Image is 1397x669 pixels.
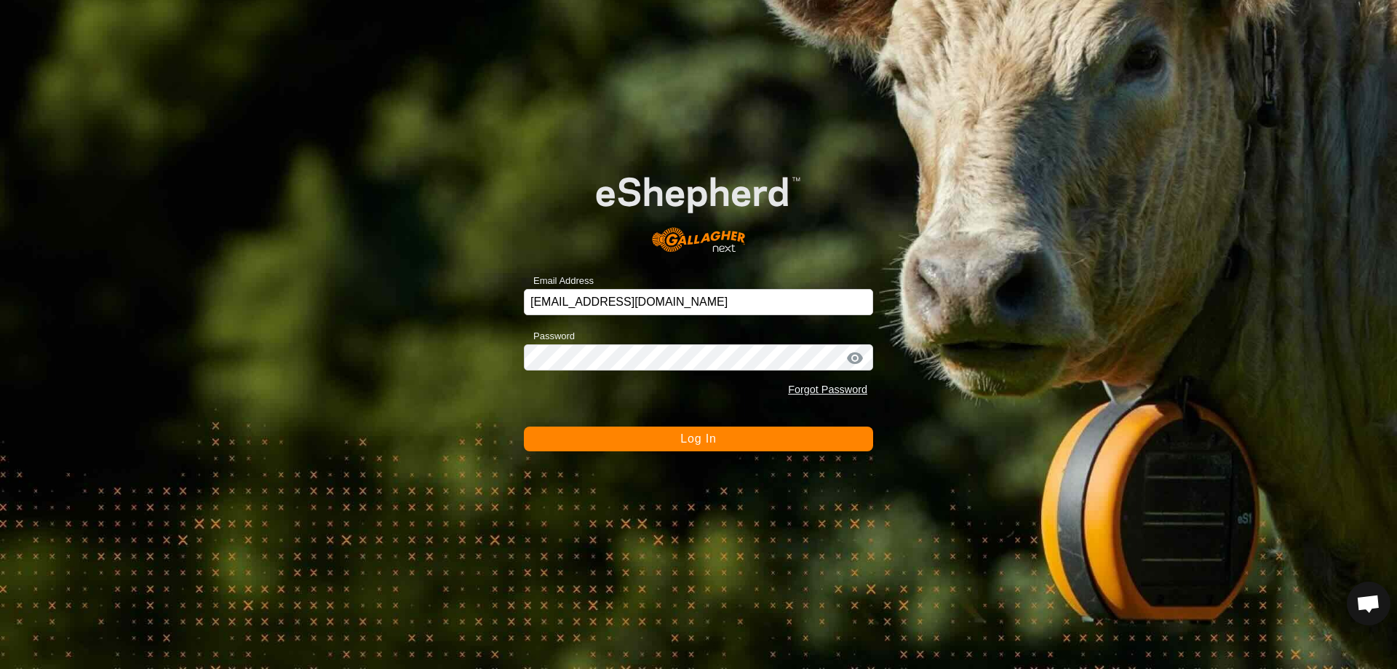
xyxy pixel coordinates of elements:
button: Log In [524,427,873,451]
label: Password [524,329,575,344]
input: Email Address [524,289,873,315]
img: E-shepherd Logo [559,148,838,267]
a: Forgot Password [788,384,867,395]
a: Open chat [1347,582,1390,625]
label: Email Address [524,274,594,288]
span: Log In [680,432,716,445]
